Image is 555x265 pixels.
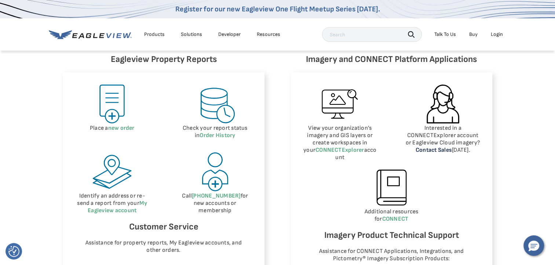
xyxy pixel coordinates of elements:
a: Contact Sales [416,147,452,154]
a: Register for our new Eagleview One Flight Meetup Series [DATE]. [175,5,380,14]
p: Call for new accounts or membership [177,192,253,214]
a: Buy [469,31,478,38]
h6: Imagery Product Technical Support [302,228,481,242]
p: View your organization’s imagery and GIS layers or create workspaces in your account [302,125,379,161]
p: Identify an address or re-send a report from your [74,192,151,214]
a: Order History [200,132,235,139]
h6: Eagleview Property Reports [63,52,264,66]
a: Developer [218,31,241,38]
img: Revisit consent button [8,246,19,257]
p: Assistance for CONNECT Applications, Integrations, and Pictometry® Imagery Subscription Products: [309,248,474,262]
a: [PHONE_NUMBER] [192,192,240,199]
h6: Imagery and CONNECT Platform Applications [291,52,492,66]
div: Talk To Us [434,31,456,38]
button: Hello, have a question? Let’s chat. [523,235,544,256]
p: Place a [74,125,151,132]
a: new order [108,125,135,132]
a: CONNECT [382,216,409,222]
div: Solutions [181,31,202,38]
p: Assistance for property reports, My Eagleview accounts, and other orders. [81,239,246,254]
div: Login [491,31,503,38]
div: Resources [257,31,280,38]
button: Consent Preferences [8,246,19,257]
a: My Eagleview account [88,200,147,214]
p: Additional resources for [302,208,481,223]
input: Search [322,27,422,42]
p: Check your report status in [177,125,253,139]
p: Interested in a CONNECTExplorer account or Eagleview Cloud imagery? [DATE]. [405,125,481,154]
a: CONNECTExplorer [315,147,364,154]
div: Products [144,31,165,38]
h6: Customer Service [74,220,253,234]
